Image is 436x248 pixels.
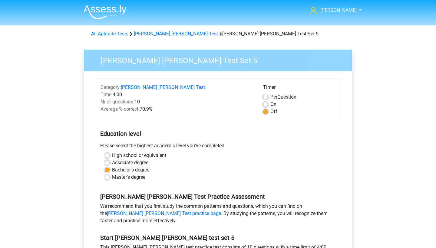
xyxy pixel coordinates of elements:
[112,152,166,159] label: High school or equivalent
[101,92,113,97] span: Time:
[112,166,149,174] label: Bachelor's degree
[112,174,145,181] label: Master's degree
[263,84,335,93] div: Timer
[270,94,277,100] span: Per
[101,106,140,112] span: Average % correct:
[96,91,259,98] div: 4:00
[134,31,218,37] a: [PERSON_NAME] [PERSON_NAME] Test
[270,108,277,115] label: Off
[96,106,259,113] div: 70.9%
[121,84,205,90] a: [PERSON_NAME] [PERSON_NAME] Test
[100,193,336,200] h5: [PERSON_NAME] [PERSON_NAME] Test Practice Assessment
[320,7,357,13] span: [PERSON_NAME]
[101,84,121,90] span: Category:
[94,54,348,65] h3: [PERSON_NAME] [PERSON_NAME] Test Set 5
[100,234,336,241] h5: Start [PERSON_NAME] [PERSON_NAME] test set 5
[101,99,134,105] span: Nr of questions:
[96,142,340,152] div: Please select the highest academic level you’ve completed.
[308,7,357,14] a: [PERSON_NAME]
[107,210,221,216] a: [PERSON_NAME] [PERSON_NAME] Test practice page
[96,203,340,227] div: We recommend that you first study the common patterns and questions, which you can find on the . ...
[270,93,296,101] label: Question
[100,128,336,140] h5: Education level
[84,5,127,19] img: Assessly
[91,31,128,37] a: All Aptitude Tests
[112,159,148,166] label: Associate degree
[89,30,347,38] div: [PERSON_NAME] [PERSON_NAME] Test Set 5
[96,98,259,106] div: 10
[270,101,276,108] label: On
